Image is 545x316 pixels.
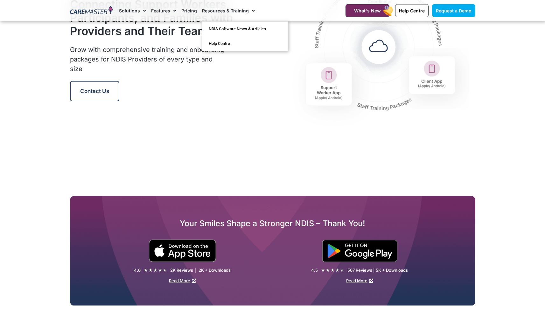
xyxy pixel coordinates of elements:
[163,267,167,274] i: ★
[149,240,216,262] img: small black download on the apple app store button.
[321,267,344,274] div: 4.5/5
[153,267,157,274] i: ★
[432,4,475,17] a: Request a Demo
[347,268,408,273] div: 567 Reviews | 5K + Downloads
[399,8,425,13] span: Help Centre
[331,267,335,274] i: ★
[436,8,472,13] span: Request a Demo
[322,240,397,262] img: "Get is on" Black Google play button.
[144,267,167,274] div: 4.5/5
[202,21,288,51] ul: Resources & Training
[202,36,288,51] a: Help Centre
[395,4,429,17] a: Help Centre
[70,218,475,228] h2: Your Smiles Shape a Stronger NDIS – Thank You!
[340,267,344,274] i: ★
[144,267,148,274] i: ★
[158,267,162,274] i: ★
[321,267,325,274] i: ★
[149,267,153,274] i: ★
[170,268,231,273] div: 2K Reviews | 2K + Downloads
[311,268,318,273] div: 4.5
[335,267,339,274] i: ★
[70,46,224,73] span: Grow with comprehensive training and onboarding packages for NDIS Providers of every type and size
[354,8,381,13] span: What's New
[346,4,389,17] a: What's New
[70,81,119,101] a: Contact Us
[169,278,196,283] a: Read More
[346,278,373,283] a: Read More
[202,22,288,36] a: NDIS Software News & Articles
[70,6,113,16] img: CareMaster Logo
[326,267,330,274] i: ★
[134,268,141,273] div: 4.6
[80,88,109,94] span: Contact Us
